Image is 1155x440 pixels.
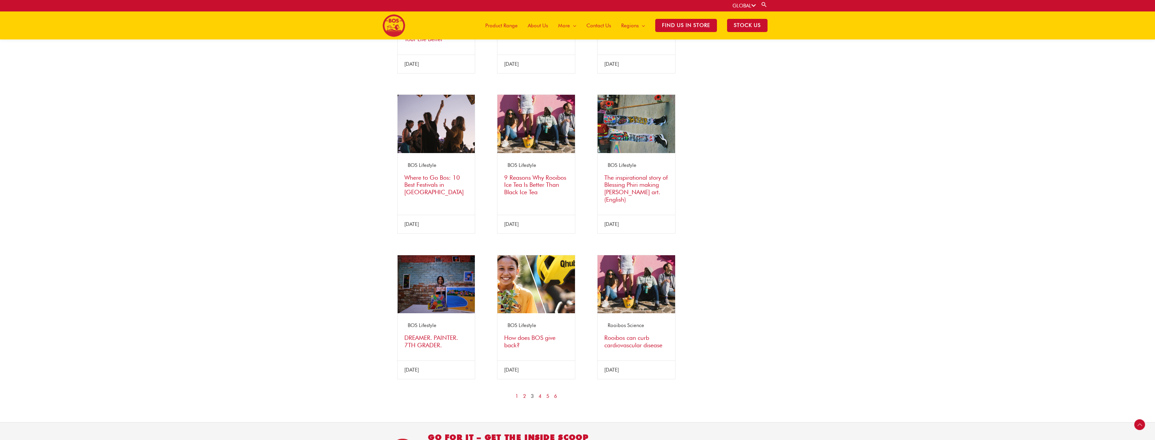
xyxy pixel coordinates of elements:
[382,14,405,37] img: BOS logo finals-200px
[504,221,519,227] span: [DATE]
[408,322,436,328] a: BOS Lifestyle
[581,11,616,39] a: Contact Us
[608,322,644,328] a: Rooibos Science
[604,221,619,227] span: [DATE]
[408,162,436,168] a: BOS Lifestyle
[558,16,570,36] span: More
[485,16,518,36] span: Product Range
[504,334,555,349] a: How does BOS give back?
[604,367,619,373] span: [DATE]
[722,11,773,39] a: STOCK US
[508,322,536,328] a: BOS Lifestyle
[554,392,557,400] a: 6
[546,392,549,400] a: 5
[608,162,636,168] a: BOS Lifestyle
[604,174,668,203] a: The inspirational story of Blessing Phiri making [PERSON_NAME] art. (English)
[475,11,773,39] nav: Site Navigation
[504,174,566,196] a: 9 Reasons Why Rooibos Ice Tea Is Better Than Black Ice Tea
[604,334,662,349] a: Rooibos can curb cardiovascular disease
[504,367,519,373] span: [DATE]
[404,334,458,349] a: DREAMER. PAINTER. 7TH GRADER.
[616,11,650,39] a: Regions
[404,221,419,227] span: [DATE]
[650,11,722,39] a: Find Us in Store
[404,367,419,373] span: [DATE]
[553,11,581,39] a: More
[655,19,717,32] span: Find Us in Store
[604,61,619,67] span: [DATE]
[586,16,611,36] span: Contact Us
[404,174,464,196] a: Where to Go Bos: 10 Best Festivals in [GEOGRAPHIC_DATA]
[531,392,534,400] span: 3
[761,1,768,8] a: Search button
[515,392,518,400] a: 1
[621,16,639,36] span: Regions
[508,162,536,168] a: BOS Lifestyle
[480,11,523,39] a: Product Range
[523,11,553,39] a: About Us
[523,392,526,400] a: 2
[732,3,756,9] a: GLOBAL
[504,61,519,67] span: [DATE]
[727,19,768,32] span: STOCK US
[391,392,682,400] nav: Pagination
[528,16,548,36] span: About Us
[539,392,542,400] a: 4
[404,61,419,67] span: [DATE]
